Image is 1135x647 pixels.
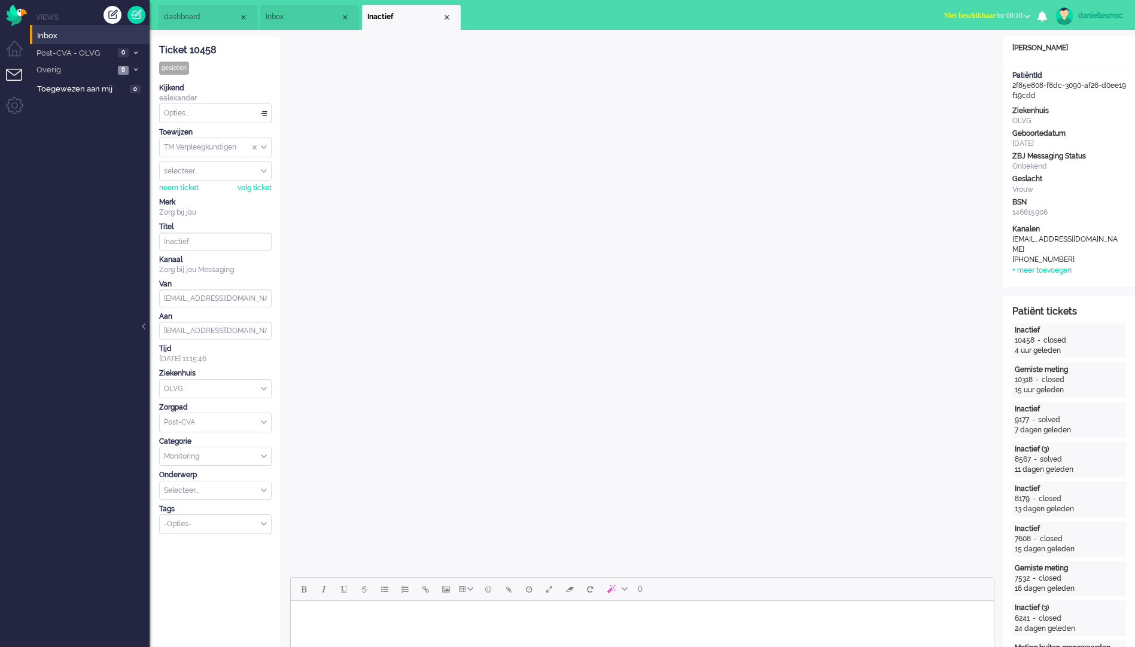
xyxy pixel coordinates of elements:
div: 2f85e808-f8dc-3090-af26-d0ee19f19cdd [1003,71,1135,101]
li: Dashboard [159,5,257,30]
span: Toegewezen aan mij [37,84,126,95]
div: Tijd [159,344,272,354]
button: Emoticons [478,579,498,599]
div: - [1030,614,1039,624]
li: View [260,5,359,30]
div: Toewijzen [159,127,272,138]
a: daniellesmsc [1053,7,1123,25]
div: PatiëntId [1012,71,1126,81]
div: solved [1038,415,1060,425]
button: Strikethrough [354,579,375,599]
button: Fullscreen [539,579,559,599]
div: 15 dagen geleden [1015,544,1124,554]
button: Bullet list [375,579,395,599]
a: Quick Ticket [127,6,145,24]
div: Ticket 10458 [159,44,272,57]
div: Inactief (3) [1015,603,1124,613]
div: Gemiste meting [1015,563,1124,573]
div: [PHONE_NUMBER] [1012,255,1120,265]
div: [PERSON_NAME] [1003,43,1135,53]
div: Gemiste meting [1015,365,1124,375]
div: Zorg bij jou [159,207,272,218]
div: 9177 [1015,415,1029,425]
div: ealexander [159,93,272,103]
img: flow_omnibird.svg [6,5,27,26]
span: dashboard [164,12,239,22]
img: avatar [1055,7,1073,25]
div: closed [1039,494,1061,504]
div: [EMAIL_ADDRESS][DOMAIN_NAME] [1012,234,1120,255]
div: 24 dagen geleden [1015,624,1124,634]
div: Inactief [1015,524,1124,534]
div: - [1033,375,1042,385]
button: Clear formatting [559,579,580,599]
button: Numbered list [395,579,415,599]
div: Close tab [442,13,452,22]
span: Overig [35,65,114,76]
button: Underline [334,579,354,599]
div: - [1034,335,1043,346]
div: gesloten [159,62,189,75]
span: Inbox [266,12,340,22]
button: 0 [632,579,648,599]
div: 15 uur geleden [1015,385,1124,395]
span: 0 [638,584,643,594]
div: Categorie [159,437,272,447]
div: 8567 [1015,454,1031,465]
button: Add attachment [498,579,519,599]
button: Italic [314,579,334,599]
button: Table [456,579,478,599]
div: - [1029,415,1038,425]
div: Inactief [1015,325,1124,335]
span: 0 [118,48,129,57]
button: Delay message [519,579,539,599]
div: Kanaal [159,255,272,265]
a: Toegewezen aan mij 0 [35,82,150,95]
div: Inactief [1015,484,1124,494]
div: [DATE] 11:15:46 [159,344,272,364]
button: Insert/edit image [436,579,456,599]
div: closed [1040,534,1063,544]
button: Reset content [580,579,600,599]
div: Tags [159,504,272,514]
div: Close tab [239,13,248,22]
div: 146615906 [1012,207,1126,218]
div: Vrouw [1012,185,1126,195]
div: Inactief [1015,404,1124,414]
div: Merk [159,197,272,207]
div: Zorg bij jou Messaging [159,265,272,275]
div: daniellesmsc [1078,10,1123,22]
span: 6 [118,66,129,75]
li: Dashboard menu [6,41,33,68]
li: Admin menu [6,97,33,124]
div: - [1031,454,1040,465]
div: 10458 [1015,335,1034,346]
div: - [1030,573,1039,584]
div: 13 dagen geleden [1015,504,1124,514]
div: Patiënt tickets [1012,305,1126,319]
div: Close tab [340,13,350,22]
span: Inbox [37,30,150,42]
div: closed [1042,375,1064,385]
div: Ziekenhuis [1012,106,1126,116]
div: Titel [159,222,272,232]
span: 0 [130,85,141,94]
div: Geboortedatum [1012,129,1126,139]
li: 10458 [362,5,461,30]
a: Inbox [35,29,150,42]
li: Tickets menu [6,69,33,96]
div: Onderwerp [159,470,272,480]
a: Omnidesk [6,8,27,17]
div: Onbekend [1012,161,1126,172]
button: Insert/edit link [415,579,436,599]
li: Views [36,12,150,22]
div: 4 uur geleden [1015,346,1124,356]
div: 7532 [1015,573,1030,584]
div: Van [159,279,272,289]
button: Bold [293,579,314,599]
div: Ziekenhuis [159,368,272,379]
span: for 00:10 [944,11,1023,20]
div: solved [1040,454,1062,465]
div: neem ticket [159,183,199,193]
